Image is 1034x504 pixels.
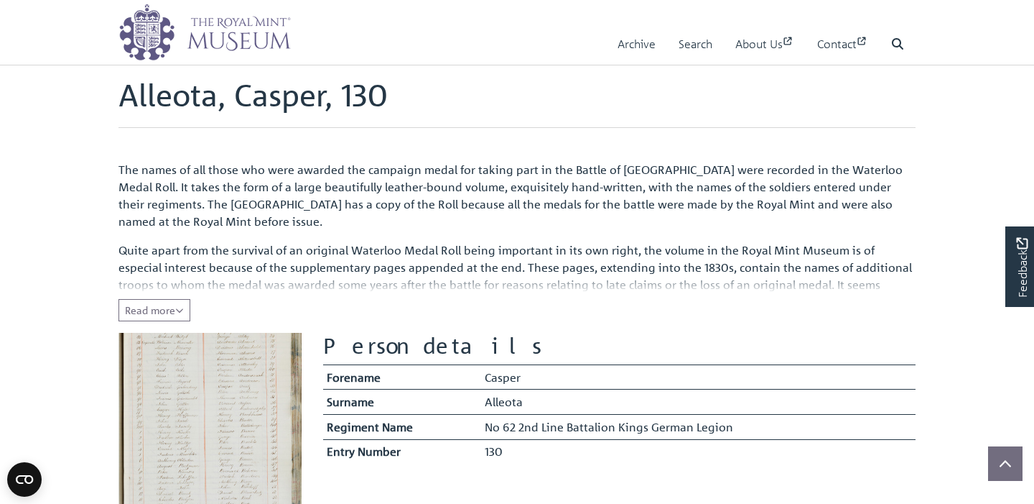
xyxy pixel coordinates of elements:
[323,414,481,439] th: Regiment Name
[481,365,916,390] td: Casper
[481,439,916,464] td: 130
[679,24,712,65] a: Search
[817,24,868,65] a: Contact
[7,462,42,497] button: Open CMP widget
[323,365,481,390] th: Forename
[1005,226,1034,307] a: Would you like to provide feedback?
[323,333,916,359] h2: Person details
[125,303,184,316] span: Read more
[323,390,481,415] th: Surname
[1013,238,1030,298] span: Feedback
[118,162,903,229] span: The names of all those who were awarded the campaign medal for taking part in the Battle of [GEOG...
[481,390,916,415] td: Alleota
[118,77,916,127] h1: Alleota, Casper, 130
[988,446,1023,481] button: Scroll to top
[118,243,912,326] span: Quite apart from the survival of an original Waterloo Medal Roll being important in its own right...
[481,414,916,439] td: No 62 2nd Line Battalion Kings German Legion
[618,24,656,65] a: Archive
[323,439,481,464] th: Entry Number
[118,4,291,61] img: logo_wide.png
[735,24,794,65] a: About Us
[118,299,190,321] button: Read all of the content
